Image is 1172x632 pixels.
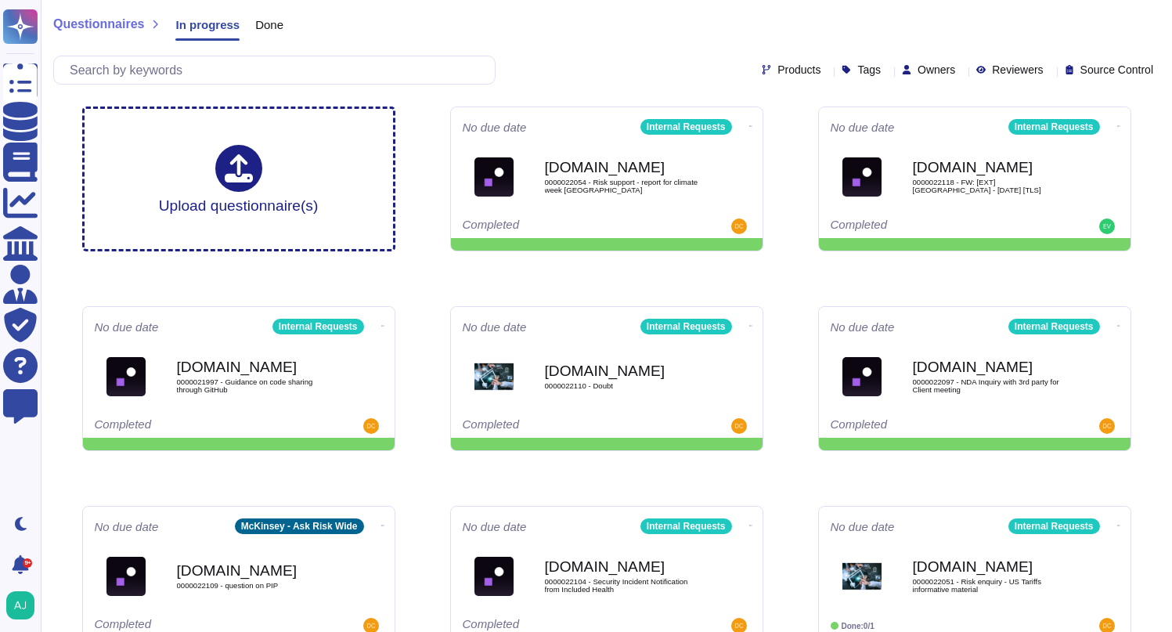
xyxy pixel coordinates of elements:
[640,119,732,135] div: Internal Requests
[255,19,283,31] span: Done
[95,521,159,533] span: No due date
[545,179,701,193] span: 0000022054 - Risk support - report for climate week [GEOGRAPHIC_DATA]
[95,418,287,434] div: Completed
[1099,418,1115,434] img: user
[777,64,820,75] span: Products
[177,359,334,374] b: [DOMAIN_NAME]
[1008,518,1100,534] div: Internal Requests
[842,622,874,630] span: Done: 0/1
[177,563,334,578] b: [DOMAIN_NAME]
[545,382,701,390] span: 0000022110 - Doubt
[545,363,701,378] b: [DOMAIN_NAME]
[831,218,1022,234] div: Completed
[913,179,1069,193] span: 0000022118 - FW: [EXT][GEOGRAPHIC_DATA] - [DATE] [TLS]
[474,157,514,197] img: Logo
[640,518,732,534] div: Internal Requests
[3,588,45,623] button: user
[640,319,732,334] div: Internal Requests
[106,357,146,396] img: Logo
[545,559,701,574] b: [DOMAIN_NAME]
[857,64,881,75] span: Tags
[463,121,527,133] span: No due date
[831,321,895,333] span: No due date
[1099,218,1115,234] img: user
[463,218,655,234] div: Completed
[731,218,747,234] img: user
[159,145,319,213] div: Upload questionnaire(s)
[474,357,514,396] img: Logo
[474,557,514,596] img: Logo
[95,321,159,333] span: No due date
[62,56,495,84] input: Search by keywords
[842,157,882,197] img: Logo
[992,64,1043,75] span: Reviewers
[53,18,144,31] span: Questionnaires
[913,378,1069,393] span: 0000022097 - NDA Inquiry with 3rd party for Client meeting
[175,19,240,31] span: In progress
[913,359,1069,374] b: [DOMAIN_NAME]
[106,557,146,596] img: Logo
[463,321,527,333] span: No due date
[913,160,1069,175] b: [DOMAIN_NAME]
[731,418,747,434] img: user
[1008,119,1100,135] div: Internal Requests
[842,357,882,396] img: Logo
[831,121,895,133] span: No due date
[545,160,701,175] b: [DOMAIN_NAME]
[363,418,379,434] img: user
[913,559,1069,574] b: [DOMAIN_NAME]
[23,558,32,568] div: 9+
[272,319,364,334] div: Internal Requests
[831,418,1022,434] div: Completed
[463,418,655,434] div: Completed
[831,521,895,533] span: No due date
[6,591,34,619] img: user
[545,578,701,593] span: 0000022104 - Security Incident Notification from Included Health
[842,557,882,596] img: Logo
[235,518,364,534] div: McKinsey - Ask Risk Wide
[918,64,955,75] span: Owners
[177,582,334,590] span: 0000022109 - question on PIP
[1080,64,1153,75] span: Source Control
[177,378,334,393] span: 0000021997 - Guidance on code sharing through GitHub
[463,521,527,533] span: No due date
[913,578,1069,593] span: 0000022051 - Risk enquiry - US Tariffs informative material
[1008,319,1100,334] div: Internal Requests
